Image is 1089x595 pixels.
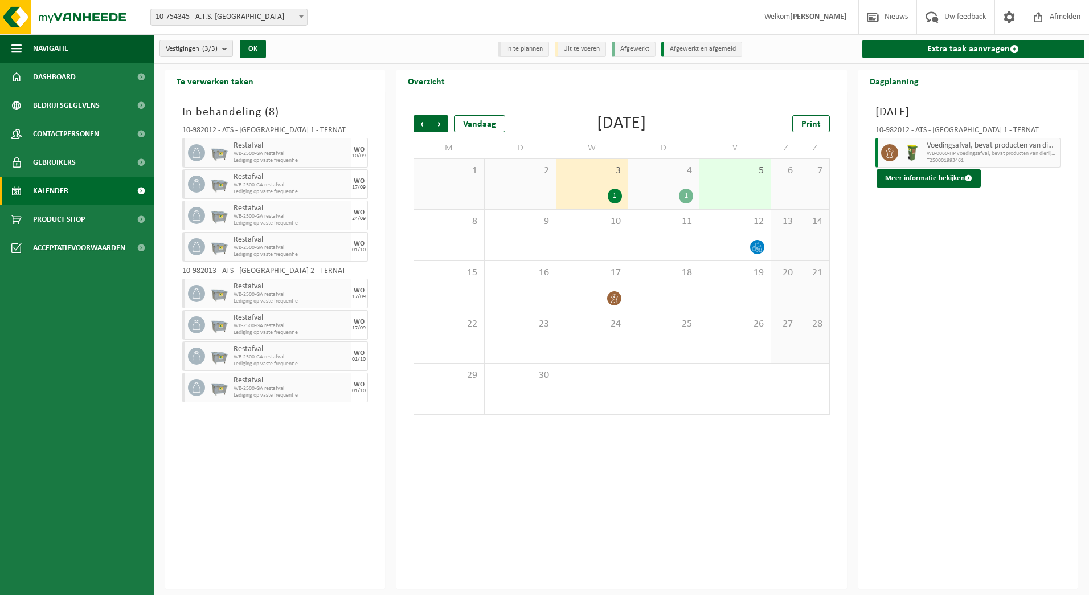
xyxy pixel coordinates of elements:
[562,318,622,331] span: 24
[705,215,765,228] span: 12
[234,323,348,329] span: WB-2500-GA restafval
[352,216,366,222] div: 24/09
[33,234,125,262] span: Acceptatievoorwaarden
[679,189,693,203] div: 1
[234,345,348,354] span: Restafval
[354,241,365,247] div: WO
[414,115,431,132] span: Vorige
[792,115,830,132] a: Print
[33,177,68,205] span: Kalender
[562,215,622,228] span: 10
[420,267,479,279] span: 15
[234,329,348,336] span: Lediging op vaste frequentie
[234,313,348,323] span: Restafval
[234,385,348,392] span: WB-2500-GA restafval
[234,354,348,361] span: WB-2500-GA restafval
[777,215,794,228] span: 13
[352,185,366,190] div: 17/09
[234,220,348,227] span: Lediging op vaste frequentie
[555,42,606,57] li: Uit te voeren
[352,325,366,331] div: 17/09
[352,294,366,300] div: 17/09
[414,138,485,158] td: M
[354,319,365,325] div: WO
[182,127,368,138] div: 10-982012 - ATS - [GEOGRAPHIC_DATA] 1 - TERNAT
[166,40,218,58] span: Vestigingen
[777,165,794,177] span: 6
[165,70,265,92] h2: Te verwerken taken
[877,169,981,188] button: Meer informatie bekijken
[240,40,266,58] button: OK
[211,207,228,224] img: WB-2500-GAL-GY-01
[151,9,307,25] span: 10-754345 - A.T.S. BRUSSEL - MERELBEKE
[806,165,823,177] span: 7
[234,298,348,305] span: Lediging op vaste frequentie
[661,42,742,57] li: Afgewerkt en afgemeld
[211,144,228,161] img: WB-2500-GAL-GY-01
[490,215,550,228] span: 9
[800,138,829,158] td: Z
[234,182,348,189] span: WB-2500-GA restafval
[150,9,308,26] span: 10-754345 - A.T.S. BRUSSEL - MERELBEKE
[234,244,348,251] span: WB-2500-GA restafval
[234,361,348,368] span: Lediging op vaste frequentie
[234,189,348,195] span: Lediging op vaste frequentie
[159,40,233,57] button: Vestigingen(3/3)
[352,357,366,362] div: 01/10
[634,165,694,177] span: 4
[234,204,348,213] span: Restafval
[562,267,622,279] span: 17
[234,235,348,244] span: Restafval
[354,350,365,357] div: WO
[431,115,448,132] span: Volgende
[705,318,765,331] span: 26
[490,318,550,331] span: 23
[790,13,847,21] strong: [PERSON_NAME]
[904,144,921,161] img: WB-0060-HPE-GN-50
[269,107,275,118] span: 8
[490,165,550,177] span: 2
[705,165,765,177] span: 5
[33,205,85,234] span: Product Shop
[634,215,694,228] span: 11
[485,138,556,158] td: D
[182,104,368,121] h3: In behandeling ( )
[597,115,646,132] div: [DATE]
[490,369,550,382] span: 30
[354,381,365,388] div: WO
[420,369,479,382] span: 29
[234,157,348,164] span: Lediging op vaste frequentie
[498,42,549,57] li: In te plannen
[634,267,694,279] span: 18
[771,138,800,158] td: Z
[420,165,479,177] span: 1
[705,267,765,279] span: 19
[862,40,1085,58] a: Extra taak aanvragen
[33,120,99,148] span: Contactpersonen
[354,287,365,294] div: WO
[33,91,100,120] span: Bedrijfsgegevens
[234,392,348,399] span: Lediging op vaste frequentie
[875,127,1061,138] div: 10-982012 - ATS - [GEOGRAPHIC_DATA] 1 - TERNAT
[352,388,366,394] div: 01/10
[628,138,700,158] td: D
[354,209,365,216] div: WO
[927,157,1058,164] span: T250001993461
[352,153,366,159] div: 10/09
[211,176,228,193] img: WB-2500-GAL-GY-01
[806,215,823,228] span: 14
[234,150,348,157] span: WB-2500-GA restafval
[211,285,228,302] img: WB-2500-GAL-GY-04
[211,316,228,333] img: WB-2500-GAL-GY-04
[562,165,622,177] span: 3
[234,291,348,298] span: WB-2500-GA restafval
[806,318,823,331] span: 28
[801,120,821,129] span: Print
[234,282,348,291] span: Restafval
[608,189,622,203] div: 1
[234,141,348,150] span: Restafval
[612,42,656,57] li: Afgewerkt
[234,251,348,258] span: Lediging op vaste frequentie
[927,141,1058,150] span: Voedingsafval, bevat producten van dierlijke oorsprong, onverpakt, categorie 3
[454,115,505,132] div: Vandaag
